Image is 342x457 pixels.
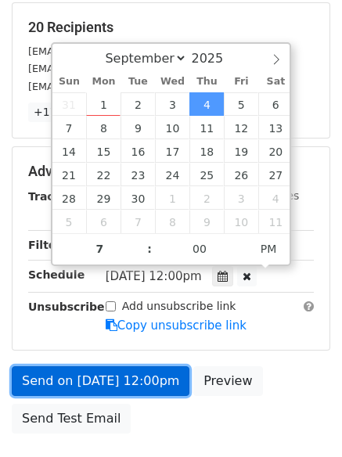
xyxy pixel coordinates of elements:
[224,92,258,116] span: September 5, 2025
[224,186,258,210] span: October 3, 2025
[258,116,293,139] span: September 13, 2025
[121,163,155,186] span: September 23, 2025
[224,163,258,186] span: September 26, 2025
[258,210,293,233] span: October 11, 2025
[121,186,155,210] span: September 30, 2025
[106,269,202,283] span: [DATE] 12:00pm
[122,298,236,315] label: Add unsubscribe link
[189,186,224,210] span: October 2, 2025
[52,210,87,233] span: October 5, 2025
[224,139,258,163] span: September 19, 2025
[12,366,189,396] a: Send on [DATE] 12:00pm
[28,190,81,203] strong: Tracking
[155,77,189,87] span: Wed
[121,92,155,116] span: September 2, 2025
[155,210,189,233] span: October 8, 2025
[52,116,87,139] span: September 7, 2025
[52,77,87,87] span: Sun
[28,63,203,74] small: [EMAIL_ADDRESS][DOMAIN_NAME]
[155,92,189,116] span: September 3, 2025
[189,163,224,186] span: September 25, 2025
[189,139,224,163] span: September 18, 2025
[121,210,155,233] span: October 7, 2025
[52,92,87,116] span: August 31, 2025
[121,139,155,163] span: September 16, 2025
[189,77,224,87] span: Thu
[52,139,87,163] span: September 14, 2025
[155,139,189,163] span: September 17, 2025
[28,239,68,251] strong: Filters
[86,77,121,87] span: Mon
[28,163,314,180] h5: Advanced
[86,92,121,116] span: September 1, 2025
[106,318,247,333] a: Copy unsubscribe link
[187,51,243,66] input: Year
[224,77,258,87] span: Fri
[86,139,121,163] span: September 15, 2025
[155,116,189,139] span: September 10, 2025
[258,163,293,186] span: September 27, 2025
[86,163,121,186] span: September 22, 2025
[52,186,87,210] span: September 28, 2025
[224,210,258,233] span: October 10, 2025
[189,210,224,233] span: October 9, 2025
[258,77,293,87] span: Sat
[193,366,262,396] a: Preview
[86,210,121,233] span: October 6, 2025
[86,186,121,210] span: September 29, 2025
[28,300,105,313] strong: Unsubscribe
[121,77,155,87] span: Tue
[258,139,293,163] span: September 20, 2025
[52,163,87,186] span: September 21, 2025
[86,116,121,139] span: September 8, 2025
[152,233,247,264] input: Minute
[258,92,293,116] span: September 6, 2025
[189,116,224,139] span: September 11, 2025
[28,19,314,36] h5: 20 Recipients
[258,186,293,210] span: October 4, 2025
[224,116,258,139] span: September 12, 2025
[155,163,189,186] span: September 24, 2025
[155,186,189,210] span: October 1, 2025
[28,81,203,92] small: [EMAIL_ADDRESS][DOMAIN_NAME]
[28,103,94,122] a: +17 more
[147,233,152,264] span: :
[264,382,342,457] iframe: Chat Widget
[121,116,155,139] span: September 9, 2025
[247,233,290,264] span: Click to toggle
[28,268,85,281] strong: Schedule
[28,45,203,57] small: [EMAIL_ADDRESS][DOMAIN_NAME]
[52,233,148,264] input: Hour
[189,92,224,116] span: September 4, 2025
[12,404,131,434] a: Send Test Email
